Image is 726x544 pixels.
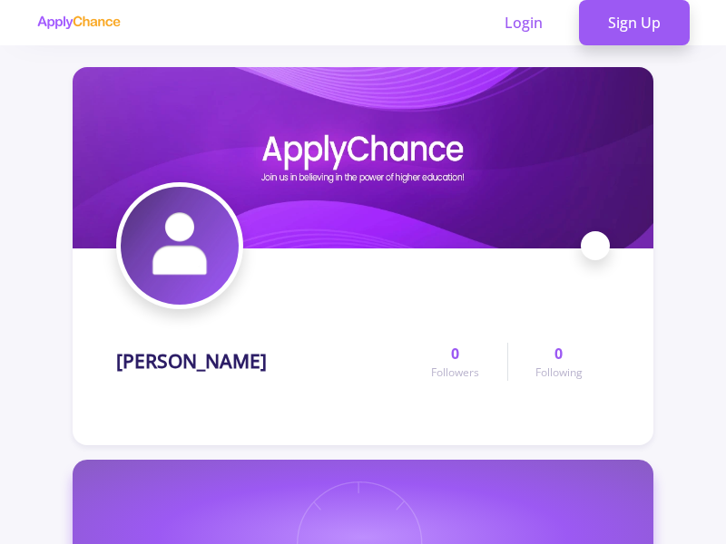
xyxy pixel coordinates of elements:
span: 0 [451,343,459,364]
img: Hoorinaz Hamzeheiavatar [121,187,239,305]
span: 0 [554,343,563,364]
a: 0Following [507,343,610,381]
span: Followers [431,364,479,381]
a: 0Followers [404,343,506,381]
h1: [PERSON_NAME] [116,350,267,373]
span: Following [535,364,583,381]
img: applychance logo text only [36,15,121,30]
img: Hoorinaz Hamzeheicover image [73,67,653,248]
